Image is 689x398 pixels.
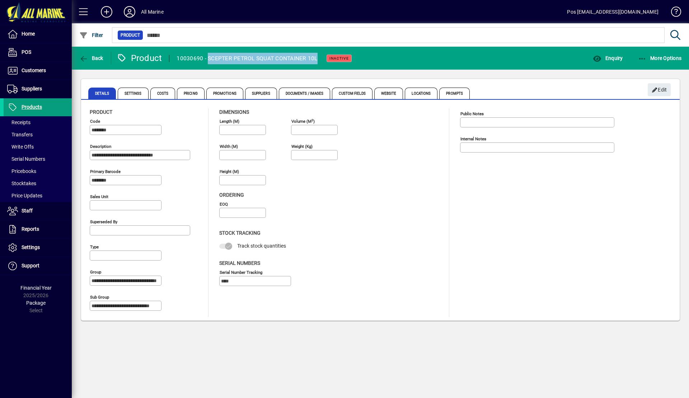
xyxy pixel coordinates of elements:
a: Support [4,257,72,275]
mat-label: Description [90,144,111,149]
a: Stocktakes [4,177,72,189]
mat-label: Volume (m ) [291,119,315,124]
mat-label: Weight (Kg) [291,144,313,149]
mat-label: Internal Notes [460,136,486,141]
a: Serial Numbers [4,153,72,165]
button: Back [78,52,105,65]
span: Ordering [219,192,244,198]
a: Home [4,25,72,43]
a: Suppliers [4,80,72,98]
span: Package [26,300,46,306]
span: Suppliers [22,86,42,92]
a: Knowledge Base [666,1,680,25]
span: Suppliers [245,88,277,99]
span: Dimensions [219,109,249,115]
span: Pricing [177,88,205,99]
span: Documents / Images [279,88,331,99]
span: Write Offs [7,144,34,150]
mat-label: Sales unit [90,194,108,199]
span: Serial Numbers [219,260,260,266]
a: Transfers [4,128,72,141]
span: Receipts [7,120,31,125]
a: Staff [4,202,72,220]
button: Enquiry [591,52,624,65]
span: Inactive [329,56,349,61]
a: Settings [4,239,72,257]
a: Receipts [4,116,72,128]
button: More Options [636,52,684,65]
span: Pricebooks [7,168,36,174]
span: Filter [79,32,103,38]
span: Promotions [206,88,243,99]
button: Add [95,5,118,18]
mat-label: Superseded by [90,219,117,224]
span: Product [90,109,112,115]
span: Price Updates [7,193,42,198]
span: Staff [22,208,33,214]
span: Settings [118,88,149,99]
span: Track stock quantities [237,243,286,249]
span: Stocktakes [7,181,36,186]
span: More Options [638,55,682,61]
span: Prompts [439,88,470,99]
span: Products [22,104,42,110]
mat-label: EOQ [220,202,228,207]
span: Transfers [7,132,33,137]
sup: 3 [311,118,313,122]
span: Reports [22,226,39,232]
a: Customers [4,62,72,80]
span: Locations [405,88,437,99]
span: Details [88,88,116,99]
span: Costs [150,88,175,99]
button: Filter [78,29,105,42]
mat-label: Height (m) [220,169,239,174]
button: Profile [118,5,141,18]
span: Financial Year [20,285,52,291]
span: Product [121,32,140,39]
a: Reports [4,220,72,238]
div: Product [117,52,162,64]
span: Custom Fields [332,88,372,99]
a: Write Offs [4,141,72,153]
span: Settings [22,244,40,250]
span: Home [22,31,35,37]
a: Pricebooks [4,165,72,177]
button: Edit [648,83,671,96]
span: Serial Numbers [7,156,45,162]
span: Customers [22,67,46,73]
a: Price Updates [4,189,72,202]
span: Support [22,263,39,268]
mat-label: Group [90,270,101,275]
div: All Marine [141,6,164,18]
a: POS [4,43,72,61]
div: Pos [EMAIL_ADDRESS][DOMAIN_NAME] [567,6,658,18]
mat-label: Code [90,119,100,124]
span: Back [79,55,103,61]
mat-label: Length (m) [220,119,239,124]
mat-label: Serial Number tracking [220,270,262,275]
span: Edit [652,84,667,96]
div: 10030690 - SCEPTER PETROL SQUAT CONTAINER 10L [177,53,317,64]
mat-label: Primary barcode [90,169,121,174]
span: POS [22,49,31,55]
span: Website [374,88,403,99]
app-page-header-button: Back [72,52,111,65]
span: Enquiry [593,55,623,61]
mat-label: Public Notes [460,111,484,116]
mat-label: Type [90,244,99,249]
mat-label: Sub group [90,295,109,300]
span: Stock Tracking [219,230,261,236]
mat-label: Width (m) [220,144,238,149]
